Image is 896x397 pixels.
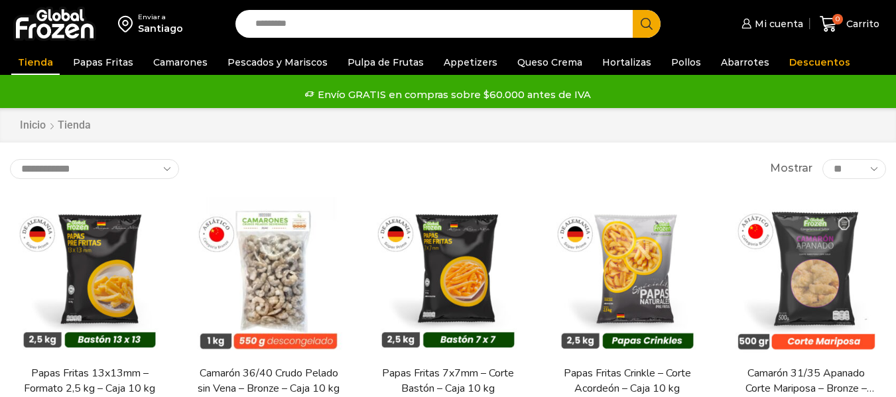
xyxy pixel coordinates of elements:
span: Mi cuenta [751,17,803,30]
a: Inicio [19,118,46,133]
a: Mi cuenta [738,11,803,37]
a: Papas Fritas [66,50,140,75]
a: Appetizers [437,50,504,75]
img: address-field-icon.svg [118,13,138,35]
a: 0 Carrito [816,9,883,40]
a: Pescados y Mariscos [221,50,334,75]
a: Camarones [147,50,214,75]
a: Pollos [665,50,708,75]
a: Papas Fritas Crinkle – Corte Acordeón – Caja 10 kg [556,366,699,396]
a: Descuentos [783,50,857,75]
a: Camarón 36/40 Crudo Pelado sin Vena – Bronze – Caja 10 kg [197,366,340,396]
a: Papas Fritas 13x13mm – Formato 2,5 kg – Caja 10 kg [18,366,161,396]
a: Camarón 31/35 Apanado Corte Mariposa – Bronze – Caja 5 kg [735,366,878,396]
a: Papas Fritas 7x7mm – Corte Bastón – Caja 10 kg [376,366,519,396]
div: Santiago [138,22,183,35]
nav: Breadcrumb [19,118,91,133]
span: Carrito [843,17,879,30]
button: Search button [633,10,661,38]
span: 0 [832,14,843,25]
a: Hortalizas [596,50,658,75]
div: Enviar a [138,13,183,22]
a: Queso Crema [511,50,589,75]
h1: Tienda [58,119,91,131]
span: Mostrar [770,161,812,176]
a: Abarrotes [714,50,776,75]
select: Pedido de la tienda [10,159,179,179]
a: Tienda [11,50,60,75]
a: Pulpa de Frutas [341,50,430,75]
